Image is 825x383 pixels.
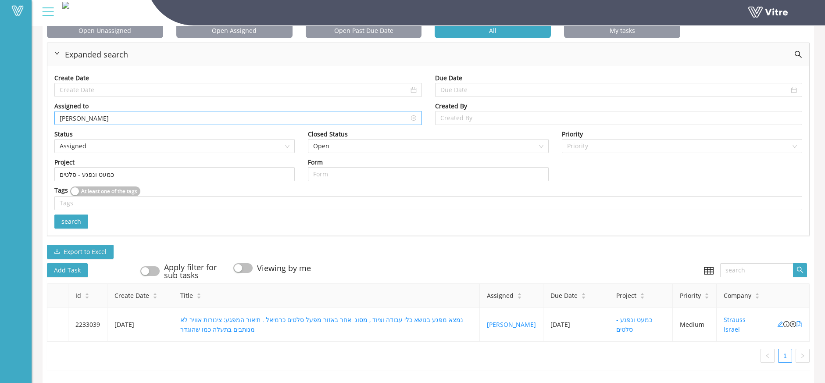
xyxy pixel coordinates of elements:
input: Create Date [60,85,409,95]
td: Medium [673,308,717,342]
span: caret-up [517,292,522,297]
span: caret-up [640,292,645,297]
span: right [800,353,805,358]
span: caret-up [581,292,586,297]
span: caret-down [581,295,586,300]
span: caret-up [153,292,157,297]
span: caret-down [755,295,760,300]
button: downloadExport to Excel [47,245,114,259]
div: Create Date [54,73,89,83]
td: [DATE] [107,308,173,342]
div: Created By [435,101,467,111]
span: caret-down [153,295,157,300]
a: [PERSON_NAME] [487,320,536,329]
a: כמעט ונפגע - סלטים [616,315,652,333]
td: 2233039 [68,308,107,342]
input: Due Date [440,85,789,95]
li: Previous Page [761,349,775,363]
span: Due Date [550,291,578,301]
span: caret-up [704,292,709,297]
span: close-circle [411,115,416,121]
span: At least one of the tags [81,186,137,196]
span: caret-up [755,292,760,297]
div: Due Date [435,73,462,83]
a: Add Task [47,264,96,275]
input: search [720,263,793,277]
a: edit [777,320,783,329]
a: נמצא מפגע בנושא כלי עבודה וציוד , מסוג אחר באזור מפעל סלטים כרמיאל . תיאור המפגע: צינורות אוויר ל... [180,315,463,333]
span: download [54,248,60,255]
span: close-circle [790,321,796,327]
span: Title [180,291,193,301]
span: caret-down [85,295,89,300]
span: search [796,266,804,274]
div: Apply filter for sub tasks [164,263,221,279]
span: caret-down [196,295,201,300]
a: file-pdf [796,320,802,329]
div: Viewing by me [257,264,311,272]
span: Id [75,291,81,301]
li: Next Page [796,349,810,363]
span: table [704,266,714,276]
span: Priority [680,291,701,301]
span: left [765,353,770,358]
span: Create Date [114,291,149,301]
span: search [61,217,81,226]
div: Status [54,129,73,139]
span: Export to Excel [64,247,107,257]
span: search [794,50,802,58]
li: 1 [778,349,792,363]
span: Open Assigned [176,23,293,38]
span: All [435,23,551,38]
span: Company [724,291,751,301]
button: right [796,349,810,363]
span: edit [777,321,783,327]
span: Project [616,291,636,301]
td: [DATE] [543,308,609,342]
a: 1 [779,349,792,362]
button: left [761,349,775,363]
div: Priority [562,129,583,139]
div: rightExpanded search [47,43,809,66]
span: Add Task [47,263,88,277]
span: Assigned [60,140,289,153]
span: Open [313,140,543,153]
div: Project [54,157,75,167]
span: caret-down [704,295,709,300]
div: Form [308,157,323,167]
span: info-circle [783,321,789,327]
div: Tags [54,186,68,196]
span: caret-up [85,292,89,297]
div: Assigned to [54,101,89,111]
span: My tasks [564,23,680,38]
div: Closed Status [308,129,348,139]
button: search [793,263,807,277]
img: af1731f1-fc1c-47dd-8edd-e51c8153d184.png [62,2,69,9]
span: file-pdf [796,321,802,327]
span: Assigned [487,291,514,301]
a: Strauss Israel [724,315,746,333]
span: caret-down [640,295,645,300]
span: caret-up [196,292,201,297]
span: Open Past Due Date [306,23,422,38]
span: Open Unassigned [47,23,163,38]
span: caret-down [517,295,522,300]
span: right [54,50,60,56]
button: search [54,215,88,229]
